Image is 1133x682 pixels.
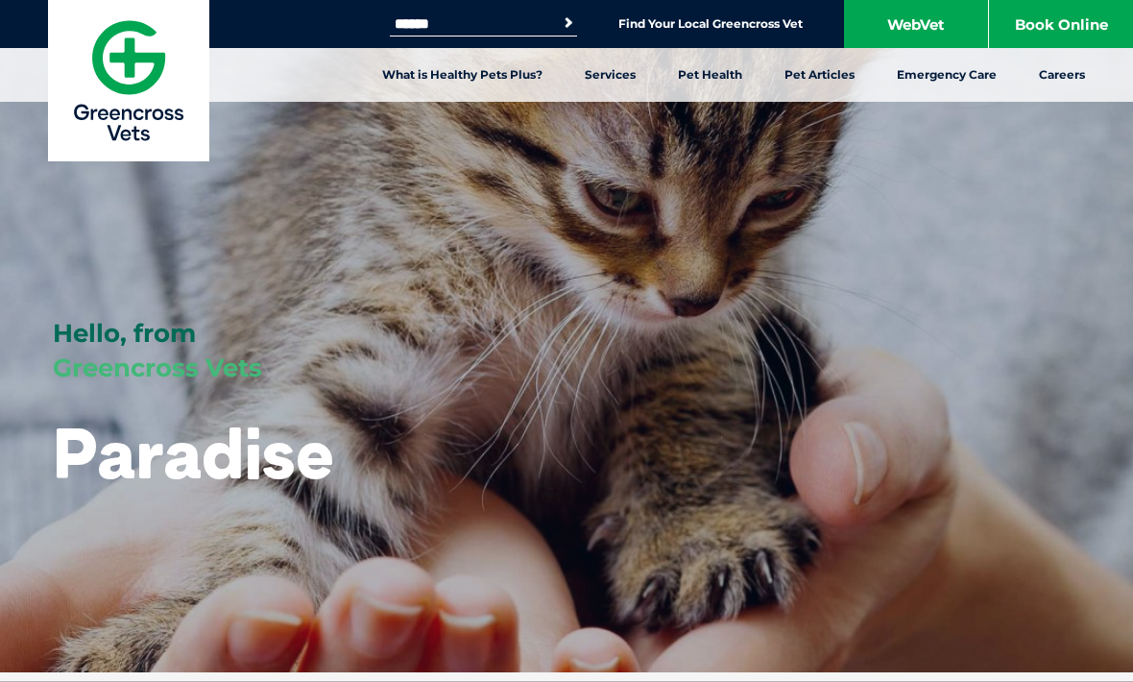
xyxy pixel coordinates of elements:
[53,318,196,349] span: Hello, from
[1018,48,1106,102] a: Careers
[763,48,876,102] a: Pet Articles
[657,48,763,102] a: Pet Health
[53,415,335,491] h1: Paradise
[53,353,262,383] span: Greencross Vets
[361,48,564,102] a: What is Healthy Pets Plus?
[559,13,578,33] button: Search
[564,48,657,102] a: Services
[876,48,1018,102] a: Emergency Care
[618,16,803,32] a: Find Your Local Greencross Vet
